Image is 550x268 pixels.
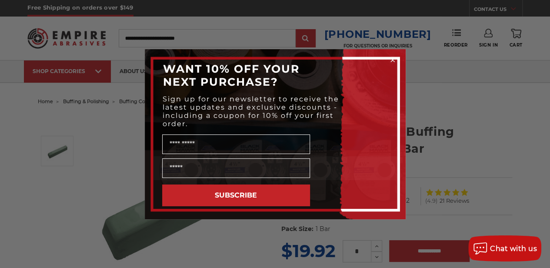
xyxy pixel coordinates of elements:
[163,95,339,128] span: Sign up for our newsletter to receive the latest updates and exclusive discounts - including a co...
[468,235,541,261] button: Chat with us
[163,62,300,88] span: WANT 10% OFF YOUR NEXT PURCHASE?
[162,158,310,178] input: Email
[162,184,310,206] button: SUBSCRIBE
[490,245,537,253] span: Chat with us
[388,56,397,64] button: Close dialog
